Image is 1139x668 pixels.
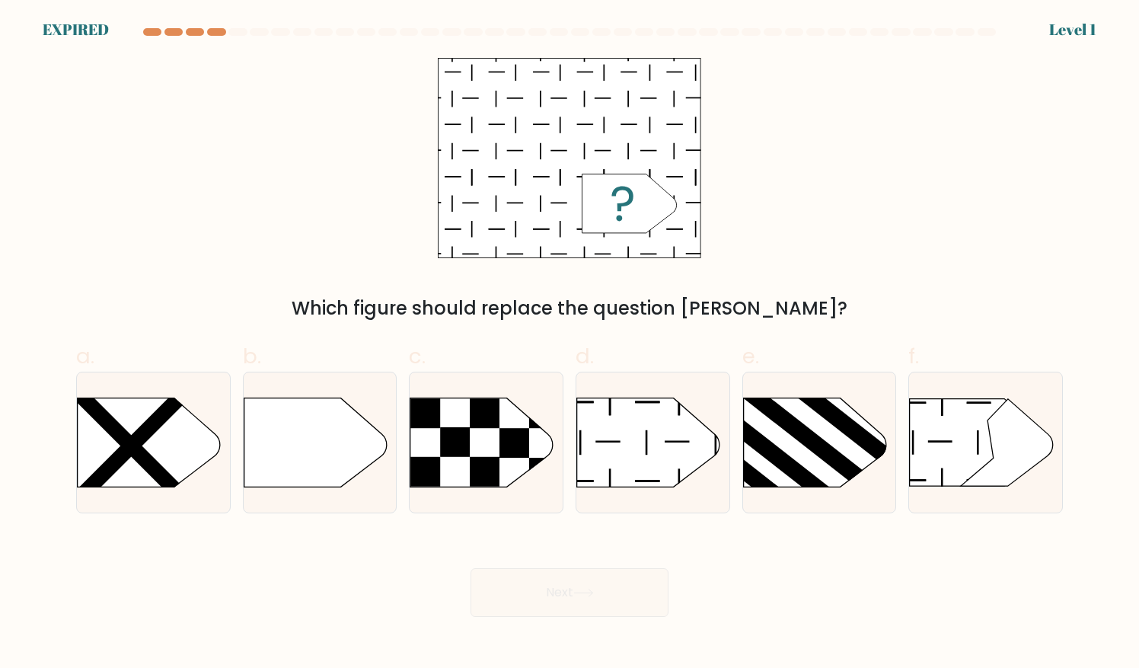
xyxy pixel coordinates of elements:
span: b. [243,341,261,371]
span: a. [76,341,94,371]
div: Which figure should replace the question [PERSON_NAME]? [85,295,1054,322]
span: d. [576,341,594,371]
span: c. [409,341,426,371]
span: e. [742,341,759,371]
div: EXPIRED [43,18,109,41]
div: Level 1 [1049,18,1096,41]
span: f. [908,341,919,371]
